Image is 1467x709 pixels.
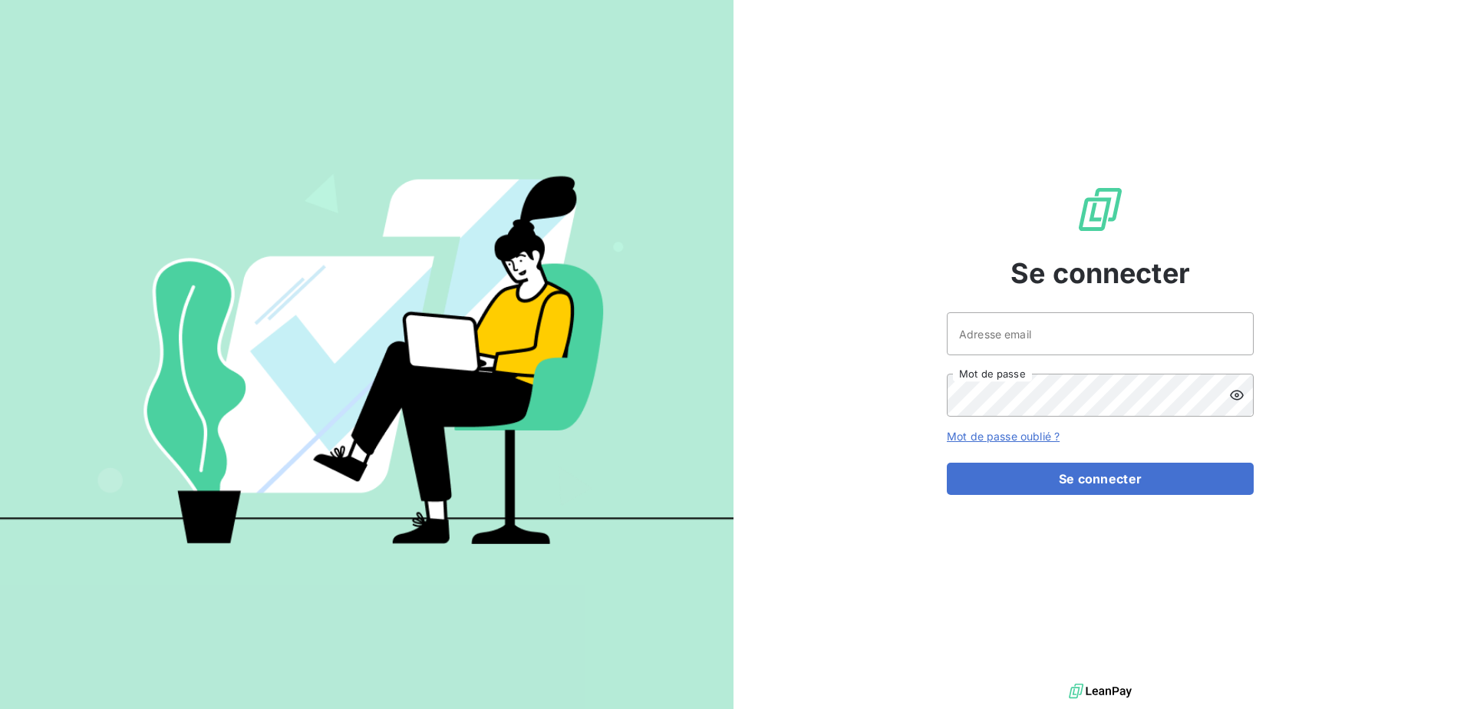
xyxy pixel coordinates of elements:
[947,463,1254,495] button: Se connecter
[947,430,1060,443] a: Mot de passe oublié ?
[1069,680,1132,703] img: logo
[1076,185,1125,234] img: Logo LeanPay
[1010,252,1190,294] span: Se connecter
[947,312,1254,355] input: placeholder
